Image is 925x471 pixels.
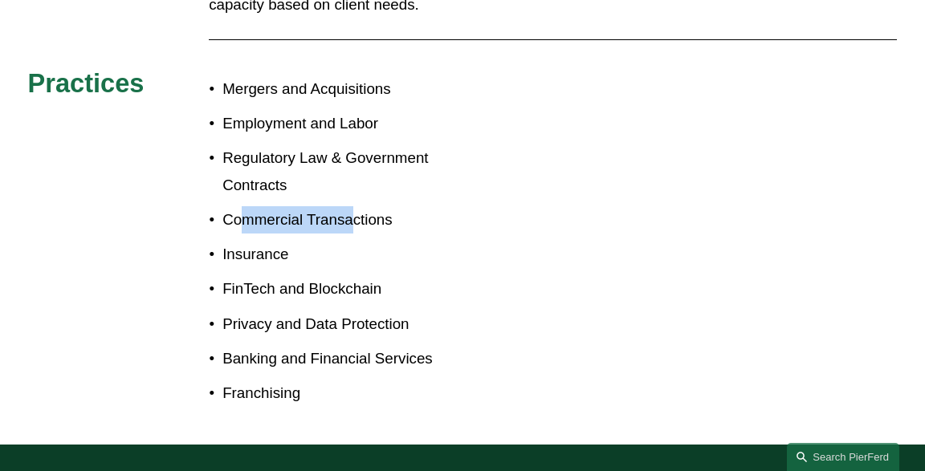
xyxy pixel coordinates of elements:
p: Insurance [222,241,462,268]
p: Commercial Transactions [222,206,462,233]
a: Search this site [787,443,899,471]
span: Practices [28,69,145,98]
p: Privacy and Data Protection [222,311,462,338]
p: Employment and Labor [222,110,462,137]
p: Banking and Financial Services [222,345,462,372]
p: Regulatory Law & Government Contracts [222,144,462,199]
p: Franchising [222,380,462,407]
p: FinTech and Blockchain [222,275,462,302]
p: Mergers and Acquisitions [222,75,462,103]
